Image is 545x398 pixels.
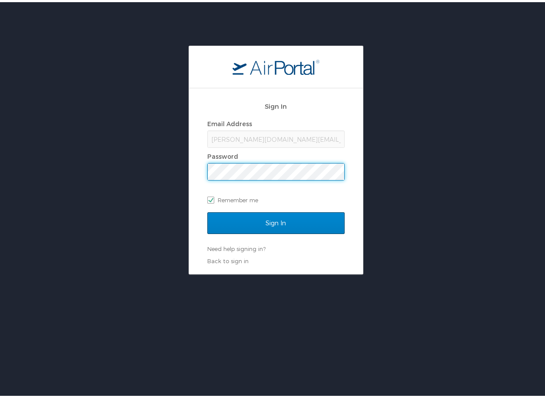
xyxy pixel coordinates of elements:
label: Password [207,151,238,158]
h2: Sign In [207,99,345,109]
label: Remember me [207,191,345,204]
a: Need help signing in? [207,243,266,250]
input: Sign In [207,210,345,232]
img: logo [233,57,319,73]
label: Email Address [207,118,252,125]
a: Back to sign in [207,255,249,262]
